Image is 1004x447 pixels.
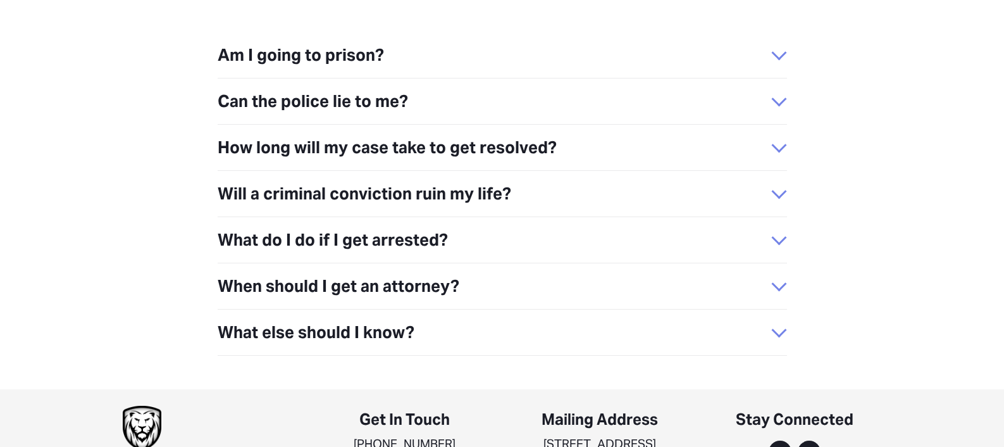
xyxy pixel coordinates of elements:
[218,180,772,207] span: Will a criminal conviction ruin my life?
[218,134,772,161] span: How long will my case take to get resolved?
[218,263,787,309] button: When should I get an attorney?
[218,171,787,217] button: Will a criminal conviction ruin my life?
[218,227,772,253] span: What do I do if I get arrested?
[542,410,658,429] strong: Mailing Address
[218,32,787,78] button: Am I going to prison?
[218,79,787,124] button: Can the police lie to me?
[218,125,787,170] button: How long will my case take to get resolved?
[218,88,772,115] span: Can the police lie to me?
[218,273,772,299] span: When should I get an attorney?
[218,310,787,355] button: What else should I know?
[218,217,787,263] button: What do I do if I get arrested?
[359,410,450,429] strong: Get In Touch
[218,42,772,68] span: Am I going to prison?
[736,410,853,429] strong: Stay Connected
[218,319,772,346] span: What else should I know?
